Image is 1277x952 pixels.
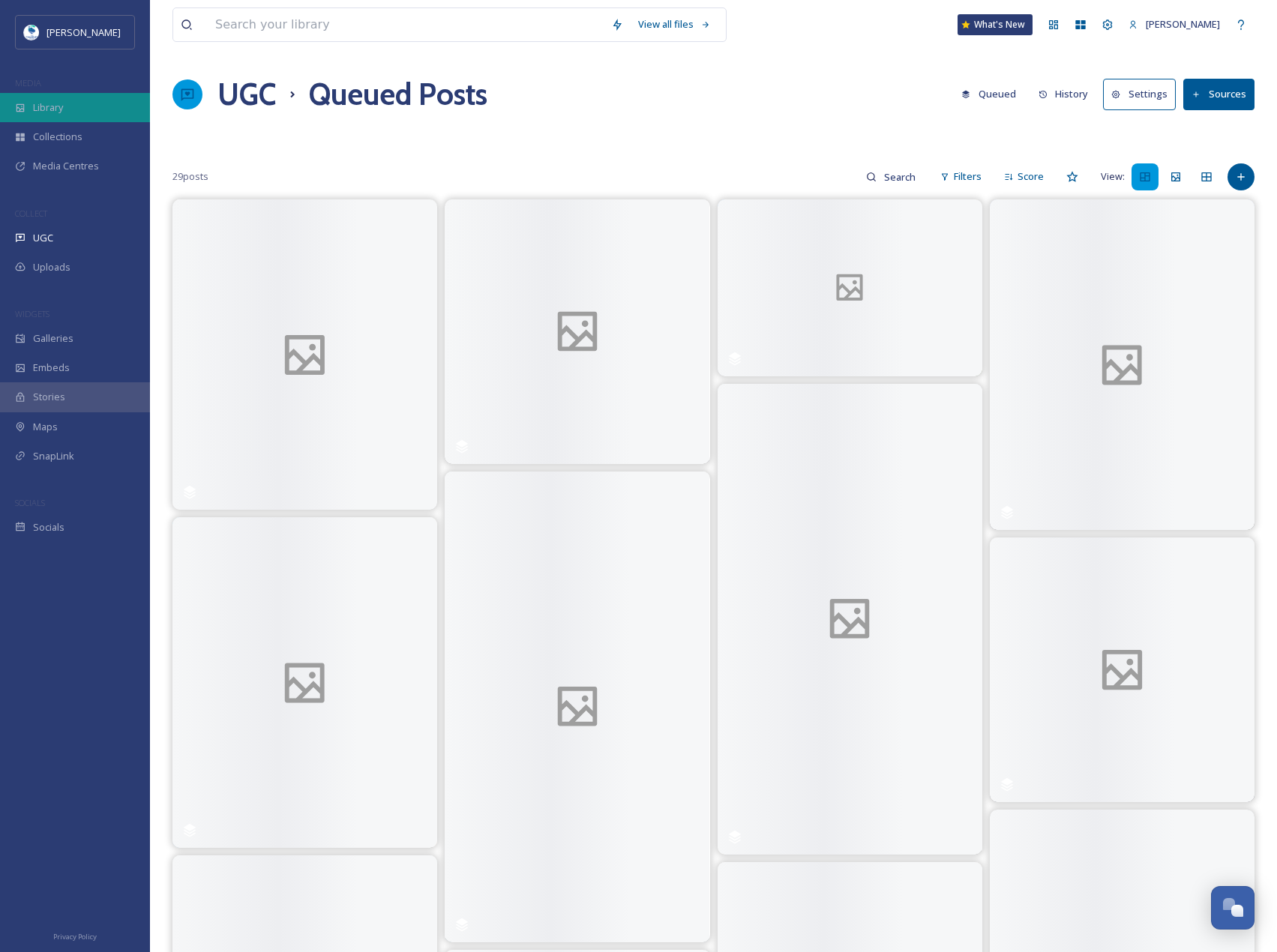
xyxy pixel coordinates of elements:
[954,79,1031,109] a: Queued
[1018,169,1044,184] span: Score
[309,72,487,117] h1: Queued Posts
[1031,79,1096,109] button: History
[958,14,1033,35] a: What's New
[172,169,208,184] span: 29 posts
[1211,886,1255,930] button: Open Chat
[53,927,97,945] a: Privacy Policy
[877,162,925,192] input: Search
[1121,10,1228,39] a: [PERSON_NAME]
[33,130,82,144] span: Collections
[33,361,70,375] span: Embeds
[24,25,39,40] img: download.jpeg
[33,390,65,404] span: Stories
[33,449,74,463] span: SnapLink
[1103,79,1183,109] a: Settings
[15,208,47,219] span: COLLECT
[33,100,63,115] span: Library
[217,72,276,117] a: UGC
[15,308,49,319] span: WIDGETS
[1183,79,1255,109] button: Sources
[15,497,45,508] span: SOCIALS
[208,8,604,41] input: Search your library
[46,25,121,39] span: [PERSON_NAME]
[33,231,53,245] span: UGC
[954,169,982,184] span: Filters
[53,932,97,942] span: Privacy Policy
[33,520,64,534] span: Socials
[1146,17,1220,31] span: [PERSON_NAME]
[1103,79,1176,109] button: Settings
[15,77,41,88] span: MEDIA
[33,420,58,434] span: Maps
[1101,169,1125,184] span: View:
[33,260,70,274] span: Uploads
[33,331,73,346] span: Galleries
[33,159,99,173] span: Media Centres
[1031,79,1104,109] a: History
[631,10,718,39] a: View all files
[954,79,1024,109] button: Queued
